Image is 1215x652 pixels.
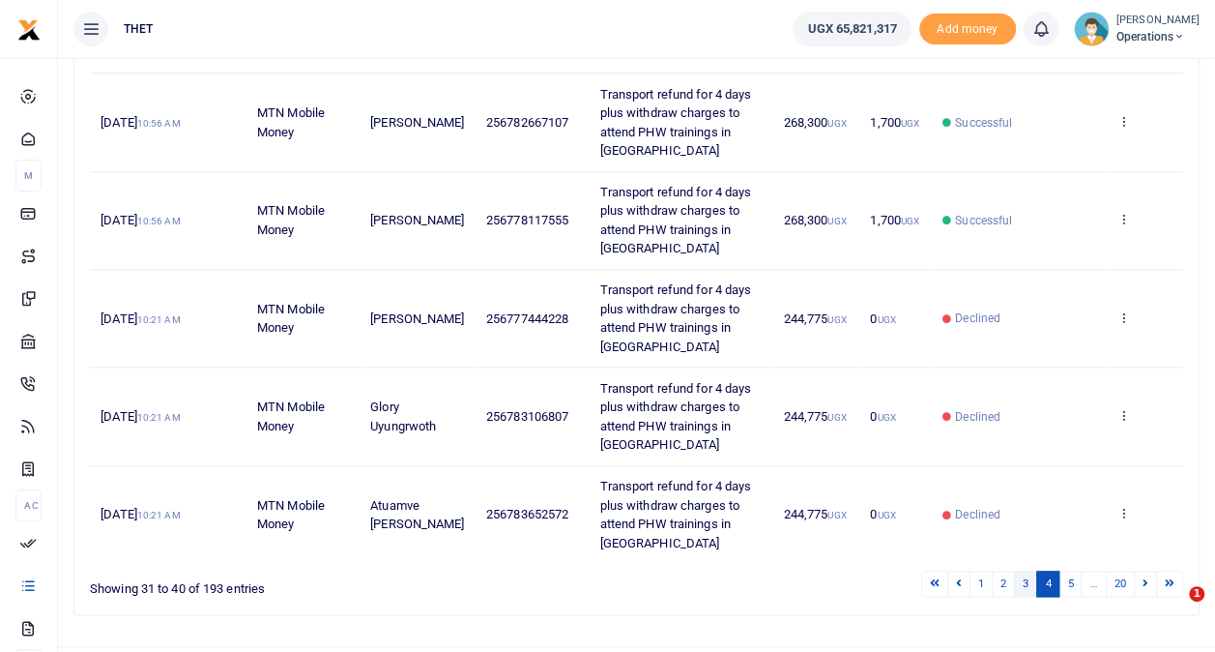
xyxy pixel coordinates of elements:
[370,400,436,433] span: Glory Uyungrwoth
[370,213,464,227] span: [PERSON_NAME]
[599,185,751,256] span: Transport refund for 4 days plus withdraw charges to attend PHW trainings in [GEOGRAPHIC_DATA]
[599,282,751,354] span: Transport refund for 4 days plus withdraw charges to attend PHW trainings in [GEOGRAPHIC_DATA]
[919,14,1016,45] li: Toup your wallet
[1036,571,1059,597] a: 4
[901,118,919,129] small: UGX
[955,506,1000,523] span: Declined
[784,213,847,227] span: 268,300
[955,212,1012,229] span: Successful
[101,507,180,521] span: [DATE]
[257,400,325,433] span: MTN Mobile Money
[599,479,751,550] span: Transport refund for 4 days plus withdraw charges to attend PHW trainings in [GEOGRAPHIC_DATA]
[486,507,568,521] span: 256783652572
[257,302,325,336] span: MTN Mobile Money
[15,489,42,521] li: Ac
[101,115,180,130] span: [DATE]
[17,21,41,36] a: logo-small logo-large logo-large
[1074,12,1200,46] a: profile-user [PERSON_NAME] Operations
[877,510,895,520] small: UGX
[1189,586,1204,602] span: 1
[486,311,568,326] span: 256777444228
[15,160,42,192] li: M
[257,203,325,237] span: MTN Mobile Money
[370,115,464,130] span: [PERSON_NAME]
[793,12,911,46] a: UGX 65,821,317
[370,498,464,532] span: Atuamve [PERSON_NAME]
[1116,28,1200,45] span: Operations
[807,19,896,39] span: UGX 65,821,317
[827,510,846,520] small: UGX
[784,115,847,130] span: 268,300
[17,18,41,42] img: logo-small
[827,412,846,423] small: UGX
[784,311,847,326] span: 244,775
[137,216,181,226] small: 10:56 AM
[827,216,846,226] small: UGX
[870,409,895,424] span: 0
[901,216,919,226] small: UGX
[90,569,537,599] div: Showing 31 to 40 of 193 entries
[919,20,1016,35] a: Add money
[870,507,895,521] span: 0
[877,412,895,423] small: UGX
[486,213,568,227] span: 256778117555
[486,409,568,424] span: 256783106807
[599,381,751,453] span: Transport refund for 4 days plus withdraw charges to attend PHW trainings in [GEOGRAPHIC_DATA]
[827,118,846,129] small: UGX
[101,311,180,326] span: [DATE]
[870,311,895,326] span: 0
[257,105,325,139] span: MTN Mobile Money
[784,507,847,521] span: 244,775
[137,314,181,325] small: 10:21 AM
[370,311,464,326] span: [PERSON_NAME]
[785,12,918,46] li: Wallet ballance
[955,114,1012,132] span: Successful
[877,314,895,325] small: UGX
[992,571,1015,597] a: 2
[955,310,1000,327] span: Declined
[827,314,846,325] small: UGX
[784,409,847,424] span: 244,775
[101,213,180,227] span: [DATE]
[257,498,325,532] span: MTN Mobile Money
[870,213,919,227] span: 1,700
[870,115,919,130] span: 1,700
[599,87,751,159] span: Transport refund for 4 days plus withdraw charges to attend PHW trainings in [GEOGRAPHIC_DATA]
[486,115,568,130] span: 256782667107
[137,118,181,129] small: 10:56 AM
[1106,571,1135,597] a: 20
[116,20,160,38] span: THET
[101,409,180,424] span: [DATE]
[919,14,1016,45] span: Add money
[137,412,181,423] small: 10:21 AM
[1149,586,1196,633] iframe: Intercom live chat
[137,510,181,520] small: 10:21 AM
[1116,13,1200,29] small: [PERSON_NAME]
[955,408,1000,426] span: Declined
[969,571,993,597] a: 1
[1014,571,1037,597] a: 3
[1058,571,1082,597] a: 5
[1074,12,1109,46] img: profile-user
